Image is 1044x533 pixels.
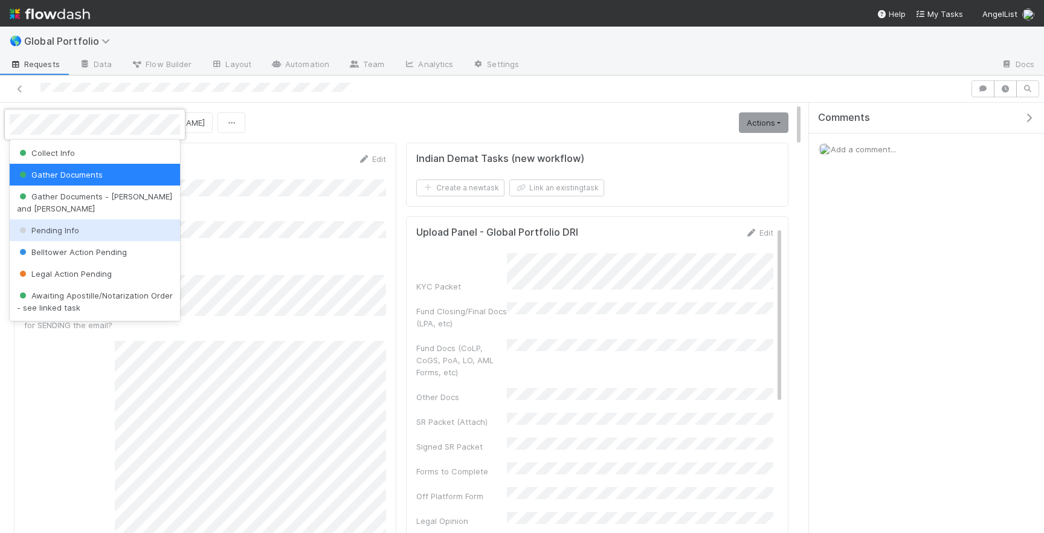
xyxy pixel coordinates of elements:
span: Belltower Action Pending [17,247,127,257]
span: Gather Documents [17,170,103,179]
span: Legal Action Pending [17,269,112,279]
span: Collect Info [17,148,75,158]
span: Gather Documents - [PERSON_NAME] and [PERSON_NAME] [17,192,172,213]
span: Pending Info [17,225,79,235]
span: Awaiting Apostille/Notarization Order - see linked task [17,291,173,312]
